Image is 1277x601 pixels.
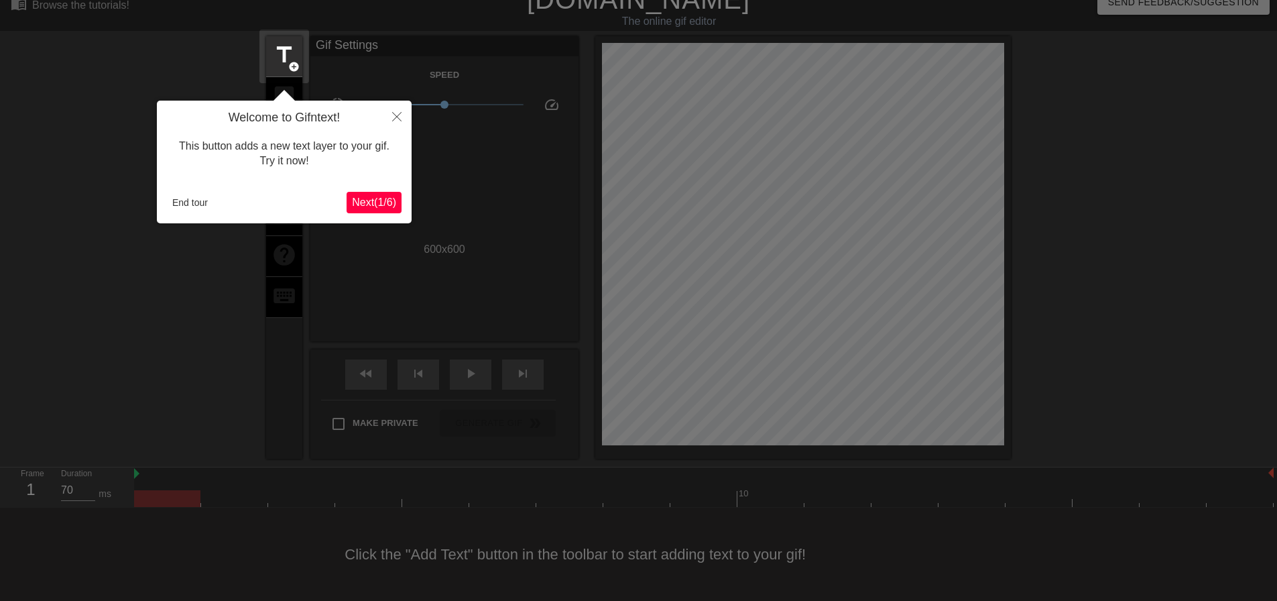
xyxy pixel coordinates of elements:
div: This button adds a new text layer to your gif. Try it now! [167,125,402,182]
span: Next ( 1 / 6 ) [352,197,396,208]
button: End tour [167,193,213,213]
button: Close [382,101,412,131]
button: Next [347,192,402,213]
h4: Welcome to Gifntext! [167,111,402,125]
